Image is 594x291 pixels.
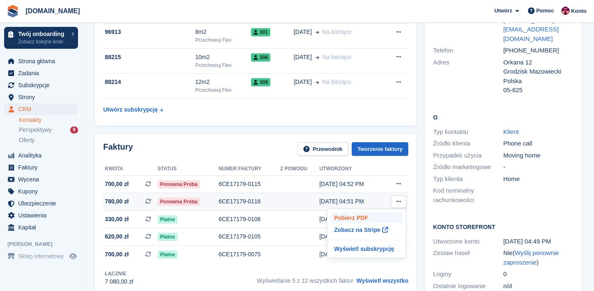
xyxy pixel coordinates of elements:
[331,223,402,236] a: Zobacz na Stripe
[433,174,503,184] div: Typ klienta
[18,222,68,233] span: Kapitał
[103,142,133,156] h2: Faktury
[18,31,67,37] p: Twój onboarding
[357,277,409,284] a: Wyświetl wszystko
[105,232,129,241] span: 620,00 zł
[70,126,78,134] div: 9
[319,162,383,176] th: Utworzony
[103,105,158,114] div: Utwórz subskrypcję
[503,174,573,184] div: Home
[103,102,163,117] a: Utwórz subskrypcję
[503,67,573,76] div: Grodzisk Mazowiecki
[4,67,78,79] a: menu
[352,142,409,156] a: Tworzenie faktury
[19,116,78,124] a: Kontakty
[18,103,68,115] span: CRM
[319,232,383,241] div: [DATE] 10:24 AM
[503,237,573,246] div: [DATE] 04:49 PM
[319,215,383,224] div: [DATE] 10:26 AM
[105,197,129,206] span: 780,00 zł
[257,277,353,284] span: Wyświetlanie 5 z 12 wszystkich faktur
[4,210,78,221] a: menu
[503,46,573,55] div: [PHONE_NUMBER]
[503,58,573,67] div: Orkana 12
[251,78,270,86] span: 308
[195,86,251,94] div: Przechowuj Flex
[4,79,78,91] a: menu
[19,126,78,134] a: Perspektywy 9
[433,186,503,205] div: Kod nominalny rachunkowości
[280,162,319,176] th: Z powodu
[4,222,78,233] a: menu
[433,237,503,246] div: Utworzone konto
[4,55,78,67] a: menu
[4,162,78,173] a: menu
[18,250,68,262] span: Sklep internetowy
[298,142,348,156] a: Przewodnik
[433,127,503,137] div: Typ kontaktu
[293,28,312,36] span: [DATE]
[503,248,573,267] div: Nie
[68,251,78,261] a: Podgląd sklepu
[195,62,251,69] div: Przechowuj Flex
[103,162,158,176] th: Kwota
[158,198,200,206] span: Ponowna próba
[503,162,573,172] div: -
[18,79,68,91] span: Subskrypcje
[219,250,280,259] div: 6CE17179-0075
[319,250,383,259] div: [DATE] 04:52 PM
[158,180,200,188] span: Ponowna próba
[219,232,280,241] div: 6CE17179-0105
[4,186,78,197] a: menu
[195,36,251,44] div: Przechowuj Flex
[219,162,280,176] th: Numer faktury
[433,46,503,55] div: Telefon
[4,198,78,209] a: menu
[18,91,68,103] span: Strony
[195,53,251,62] div: 10m2
[158,162,219,176] th: Status
[433,16,503,44] div: E-mail
[19,126,52,134] span: Perspektywy
[503,151,573,160] div: Moving home
[503,281,573,291] div: n/d
[105,277,133,286] div: 7 080,00 zł
[503,76,573,86] div: Polska
[433,222,573,231] h2: Konto Storefront
[503,249,559,266] span: ( )
[158,233,177,241] span: Płatne
[18,210,68,221] span: Ustawienia
[219,197,280,206] div: 6CE17179-0116
[18,198,68,209] span: Ubezpieczenie
[433,248,503,267] div: Zestaw haseł
[105,180,129,188] span: 700,00 zł
[4,27,78,49] a: Twój onboarding Zobacz kolejne kroki
[433,270,503,279] div: Loginy
[293,78,312,86] span: [DATE]
[103,78,195,86] div: 88214
[331,212,402,223] a: Pobierz PDF
[19,136,78,145] a: Oferty
[4,150,78,161] a: menu
[7,240,82,248] span: [PERSON_NAME]
[433,113,573,121] h2: O
[251,28,270,36] span: 301
[103,28,195,36] div: 96913
[4,103,78,115] a: menu
[503,128,519,135] a: Klient
[7,5,19,17] img: stora-icon-8386f47178a22dfd0bd8f6a31ec36ba5ce8667c1dd55bd0f319d3a0aa187defe.svg
[4,91,78,103] a: menu
[251,53,270,62] span: 306
[103,53,195,62] div: 88215
[433,281,503,291] div: Ostatnie logowanie
[18,174,68,185] span: Wycena
[105,270,133,277] div: Łącznie
[18,67,68,79] span: Zadania
[503,86,573,95] div: 05-825
[331,243,402,254] a: Wyświetl subskrypcję
[433,151,503,160] div: Przypadek użycia
[494,7,512,15] span: Utwórz
[18,38,67,45] p: Zobacz kolejne kroki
